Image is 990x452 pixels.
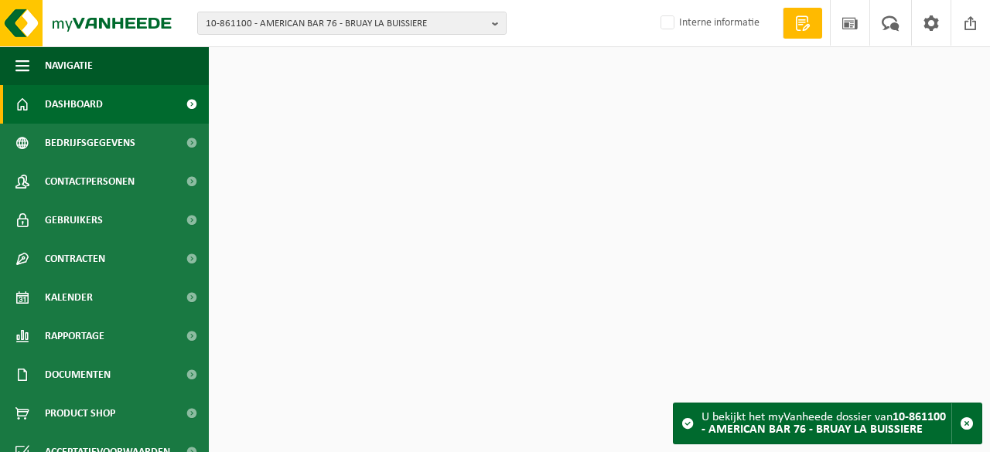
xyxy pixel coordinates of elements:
[45,355,111,394] span: Documenten
[45,278,93,317] span: Kalender
[45,394,115,433] span: Product Shop
[45,162,135,201] span: Contactpersonen
[45,240,105,278] span: Contracten
[45,124,135,162] span: Bedrijfsgegevens
[45,85,103,124] span: Dashboard
[197,12,507,35] button: 10-861100 - AMERICAN BAR 76 - BRUAY LA BUISSIERE
[45,317,104,355] span: Rapportage
[206,12,486,36] span: 10-861100 - AMERICAN BAR 76 - BRUAY LA BUISSIERE
[45,201,103,240] span: Gebruikers
[702,411,946,436] strong: 10-861100 - AMERICAN BAR 76 - BRUAY LA BUISSIERE
[702,403,951,444] div: U bekijkt het myVanheede dossier van
[45,46,93,85] span: Navigatie
[657,12,760,35] label: Interne informatie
